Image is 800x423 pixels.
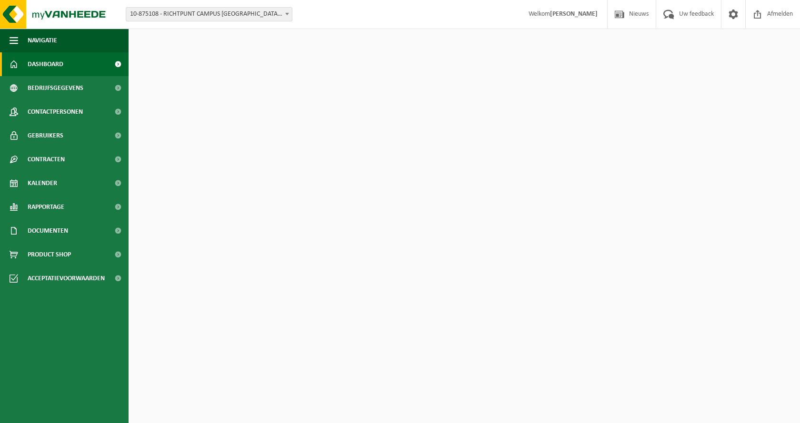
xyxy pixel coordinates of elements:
[28,29,57,52] span: Navigatie
[28,171,57,195] span: Kalender
[28,243,71,266] span: Product Shop
[28,195,64,219] span: Rapportage
[28,148,65,171] span: Contracten
[28,266,105,290] span: Acceptatievoorwaarden
[550,10,598,18] strong: [PERSON_NAME]
[28,219,68,243] span: Documenten
[28,76,83,100] span: Bedrijfsgegevens
[28,100,83,124] span: Contactpersonen
[126,7,292,21] span: 10-875108 - RICHTPUNT CAMPUS BUGGENHOUT - BUGGENHOUT
[28,52,63,76] span: Dashboard
[28,124,63,148] span: Gebruikers
[126,8,292,21] span: 10-875108 - RICHTPUNT CAMPUS BUGGENHOUT - BUGGENHOUT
